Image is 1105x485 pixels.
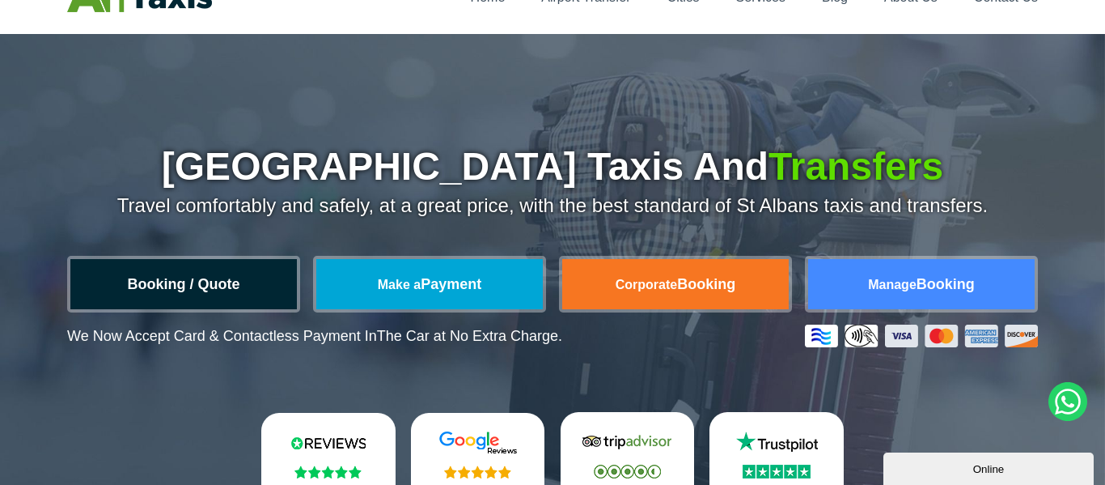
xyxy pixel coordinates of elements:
[728,430,825,454] img: Trustpilot
[444,466,511,479] img: Stars
[316,259,543,309] a: Make aPayment
[67,328,562,345] p: We Now Accept Card & Contactless Payment In
[562,259,789,309] a: CorporateBooking
[70,259,297,309] a: Booking / Quote
[378,278,421,291] span: Make a
[768,145,943,188] span: Transfers
[594,465,661,479] img: Stars
[280,431,377,455] img: Reviews.io
[67,147,1038,186] h1: [GEOGRAPHIC_DATA] Taxis And
[743,465,811,479] img: Stars
[67,194,1038,217] p: Travel comfortably and safely, at a great price, with the best standard of St Albans taxis and tr...
[578,430,675,454] img: Tripadvisor
[430,431,527,455] img: Google
[868,278,917,291] span: Manage
[883,449,1097,485] iframe: chat widget
[805,325,1038,347] img: Credit And Debit Cards
[377,328,562,344] span: The Car at No Extra Charge.
[294,466,362,479] img: Stars
[808,259,1035,309] a: ManageBooking
[616,278,677,291] span: Corporate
